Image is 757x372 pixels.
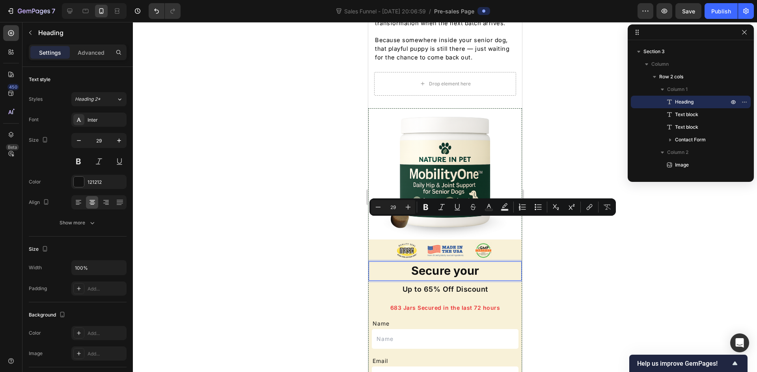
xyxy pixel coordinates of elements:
div: Color [29,178,41,185]
div: Width [29,264,42,271]
span: Text block [675,123,698,131]
span: Help us improve GemPages! [637,360,730,367]
iframe: Design area [368,22,522,372]
div: Size [29,135,50,146]
input: Auto [72,261,126,275]
div: Background [29,310,67,320]
button: Show more [29,216,127,230]
div: Padding [29,285,47,292]
p: 7 [52,6,55,16]
button: 7 [3,3,59,19]
button: Heading 2* [71,92,127,106]
div: Editor contextual toolbar [369,198,616,216]
div: Add... [88,285,125,292]
button: Save [675,3,701,19]
div: Styles [29,96,43,103]
span: Column 1 [667,85,688,93]
span: / [429,7,431,15]
div: Text style [29,76,50,83]
span: Heading 2* [75,96,101,103]
button: Show survey - Help us improve GemPages! [637,359,740,368]
div: Undo/Redo [149,3,181,19]
div: Show more [60,219,96,227]
div: Font [29,116,39,123]
span: Save [682,8,695,15]
span: Pre-sales Page [434,7,474,15]
span: Column [651,60,669,68]
div: Size [29,244,50,255]
span: Column 2 [667,148,688,156]
span: Row 2 cols [659,73,683,81]
button: Publish [705,3,738,19]
div: Add... [88,350,125,357]
div: 121212 [88,179,125,186]
div: Open Intercom Messenger [730,333,749,352]
span: Sales Funnel - [DATE] 20:06:59 [343,7,427,15]
span: Image [675,161,689,169]
span: Text block [675,111,698,118]
img: gempages_577609831947436818-1b96af08-eed5-4950-a2c9-a15d9b96ce8b.png [0,87,153,239]
p: Settings [39,48,61,57]
span: Section 3 [643,48,665,56]
input: Email [4,344,150,364]
span: Contact Form [675,136,706,144]
div: Align [29,197,51,208]
div: Publish [711,7,731,15]
div: Inter [88,117,125,124]
p: Heading [38,28,123,37]
div: 450 [7,84,19,90]
div: Beta [6,144,19,150]
span: Heading [675,98,694,106]
p: Advanced [78,48,104,57]
div: Image [29,350,43,357]
div: Color [29,329,41,337]
div: Add... [88,330,125,337]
